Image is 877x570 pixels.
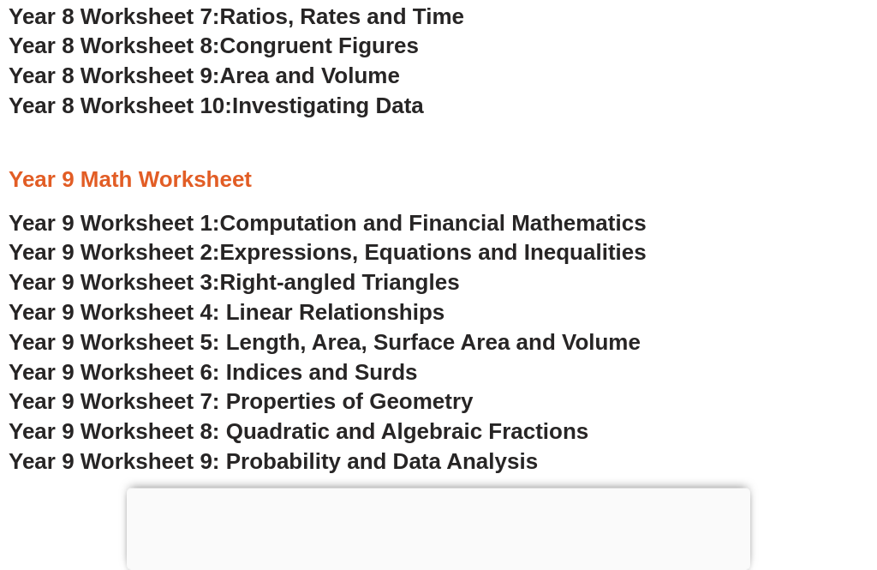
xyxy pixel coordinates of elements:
span: Investigating Data [232,93,424,119]
a: Year 9 Worksheet 7: Properties of Geometry [9,389,474,415]
span: Congruent Figures [220,33,419,59]
span: Year 8 Worksheet 10: [9,93,232,119]
a: Year 9 Worksheet 6: Indices and Surds [9,360,418,386]
span: Year 8 Worksheet 8: [9,33,220,59]
span: Year 8 Worksheet 9: [9,63,220,89]
span: Year 8 Worksheet 7: [9,4,220,30]
a: Year 9 Worksheet 2:Expressions, Equations and Inequalities [9,240,647,266]
span: Area and Volume [220,63,400,89]
a: Year 9 Worksheet 9: Probability and Data Analysis [9,449,538,475]
span: Year 9 Worksheet 3: [9,270,220,296]
span: Expressions, Equations and Inequalities [220,240,647,266]
span: Year 9 Worksheet 2: [9,240,220,266]
iframe: Chat Widget [575,376,877,570]
a: Year 9 Worksheet 8: Quadratic and Algebraic Fractions [9,419,588,445]
iframe: Advertisement [127,489,750,566]
span: Computation and Financial Mathematics [220,211,647,237]
a: Year 8 Worksheet 7:Ratios, Rates and Time [9,4,464,30]
a: Year 9 Worksheet 1:Computation and Financial Mathematics [9,211,647,237]
span: Year 9 Worksheet 1: [9,211,220,237]
span: Ratios, Rates and Time [220,4,464,30]
a: Year 9 Worksheet 4: Linear Relationships [9,300,444,326]
a: Year 9 Worksheet 5: Length, Area, Surface Area and Volume [9,330,641,356]
a: Year 8 Worksheet 8:Congruent Figures [9,33,419,59]
a: Year 9 Worksheet 3:Right-angled Triangles [9,270,460,296]
a: Year 8 Worksheet 9:Area and Volume [9,63,400,89]
h3: Year 9 Math Worksheet [9,166,868,195]
span: Right-angled Triangles [220,270,460,296]
a: Year 8 Worksheet 10:Investigating Data [9,93,424,119]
